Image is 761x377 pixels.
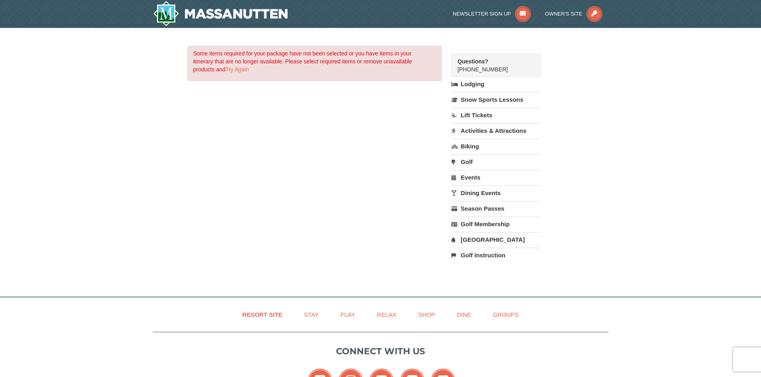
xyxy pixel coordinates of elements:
[451,170,540,185] a: Events
[232,306,292,324] a: Resort Site
[483,306,529,324] a: Groups
[447,306,481,324] a: Dine
[153,1,288,26] a: Massanutten Resort
[153,1,288,26] img: Massanutten Resort Logo
[451,123,540,138] a: Activities & Attractions
[545,11,602,17] a: Owner's Site
[330,306,365,324] a: Play
[453,11,531,17] a: Newsletter Sign Up
[294,306,329,324] a: Stay
[367,306,406,324] a: Relax
[408,306,445,324] a: Shop
[225,66,249,73] a: Try Again
[451,186,540,200] a: Dining Events
[451,232,540,247] a: [GEOGRAPHIC_DATA]
[451,139,540,154] a: Biking
[153,345,608,358] p: Connect with us
[451,217,540,231] a: Golf Membership
[545,11,582,17] span: Owner's Site
[453,11,511,17] span: Newsletter Sign Up
[451,248,540,263] a: Golf Instruction
[451,154,540,169] a: Golf
[457,57,526,73] span: [PHONE_NUMBER]
[451,108,540,122] a: Lift Tickets
[451,201,540,216] a: Season Passes
[457,58,488,65] strong: Questions?
[193,49,427,73] p: Some items required for your package have not been selected or you have items in your itinerary t...
[451,77,540,91] a: Lodging
[451,92,540,107] a: Snow Sports Lessons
